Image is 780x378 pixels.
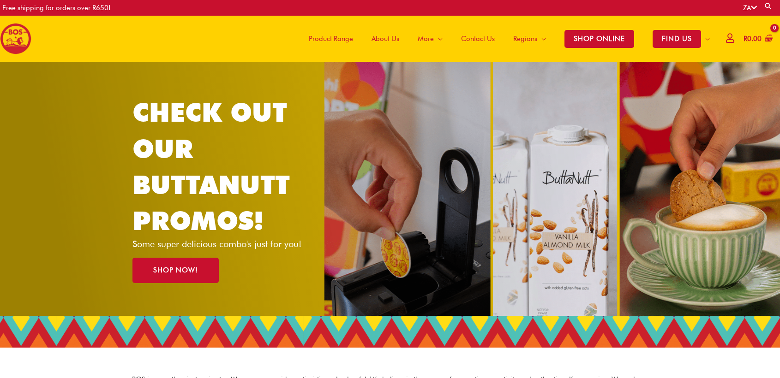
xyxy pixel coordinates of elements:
bdi: 0.00 [744,35,762,43]
a: SHOP NOW! [132,258,219,283]
a: Product Range [300,16,362,62]
a: SHOP ONLINE [555,16,643,62]
p: Some super delicious combo's just for you! [132,239,318,248]
span: SHOP NOW! [153,267,198,274]
span: More [418,25,434,53]
span: R [744,35,747,43]
span: About Us [372,25,399,53]
a: CHECK OUT OUR BUTTANUTT PROMOS! [132,97,290,236]
span: Product Range [309,25,353,53]
a: Contact Us [452,16,504,62]
a: More [408,16,452,62]
span: Contact Us [461,25,495,53]
span: Regions [513,25,537,53]
a: Search button [764,2,773,11]
a: Regions [504,16,555,62]
span: SHOP ONLINE [564,30,634,48]
a: View Shopping Cart, empty [742,29,773,49]
a: About Us [362,16,408,62]
a: ZA [743,4,757,12]
nav: Site Navigation [293,16,719,62]
span: FIND US [653,30,701,48]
